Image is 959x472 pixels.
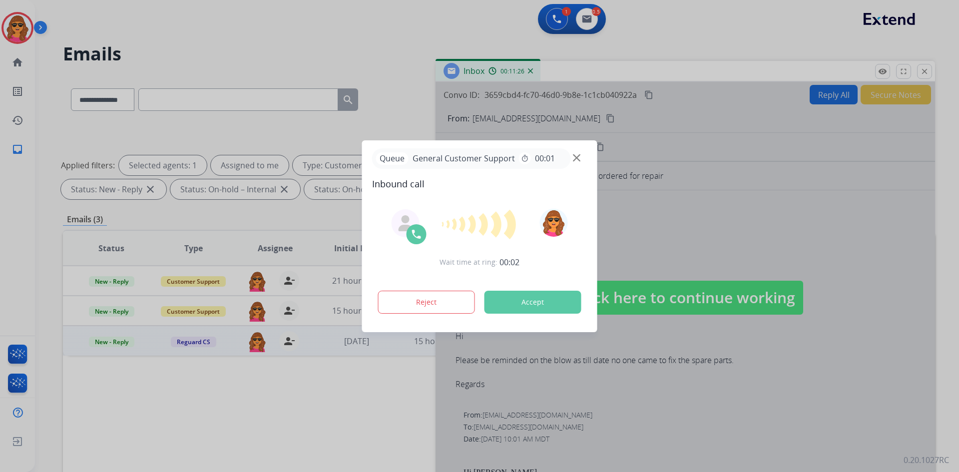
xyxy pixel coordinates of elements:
[372,177,587,191] span: Inbound call
[378,291,475,314] button: Reject
[499,256,519,268] span: 00:02
[409,152,519,164] span: General Customer Support
[539,209,567,237] img: avatar
[573,154,580,161] img: close-button
[440,257,497,267] span: Wait time at ring:
[376,152,409,165] p: Queue
[535,152,555,164] span: 00:01
[411,228,423,240] img: call-icon
[521,154,529,162] mat-icon: timer
[904,454,949,466] p: 0.20.1027RC
[484,291,581,314] button: Accept
[398,215,414,231] img: agent-avatar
